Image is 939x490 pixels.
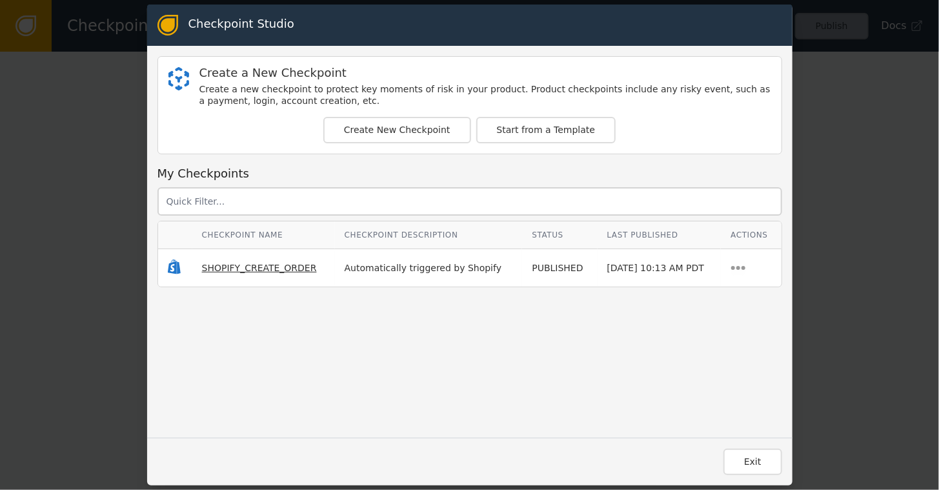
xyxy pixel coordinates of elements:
[532,261,587,275] div: PUBLISHED
[607,261,712,275] div: [DATE] 10:13 AM PDT
[598,221,722,249] th: Last Published
[202,263,317,273] span: SHOPIFY_CREATE_ORDER
[345,263,502,273] span: Automatically triggered by Shopify
[476,117,616,143] button: Start from a Template
[723,449,782,475] button: Exit
[199,84,771,107] div: Create a new checkpoint to protect key moments of risk in your product. Product checkpoints inclu...
[188,15,294,36] div: Checkpoint Studio
[157,165,782,182] div: My Checkpoints
[335,221,523,249] th: Checkpoint Description
[157,187,782,216] input: Quick Filter...
[323,117,471,143] button: Create New Checkpoint
[192,221,335,249] th: Checkpoint Name
[522,221,597,249] th: Status
[199,67,771,79] div: Create a New Checkpoint
[721,221,781,249] th: Actions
